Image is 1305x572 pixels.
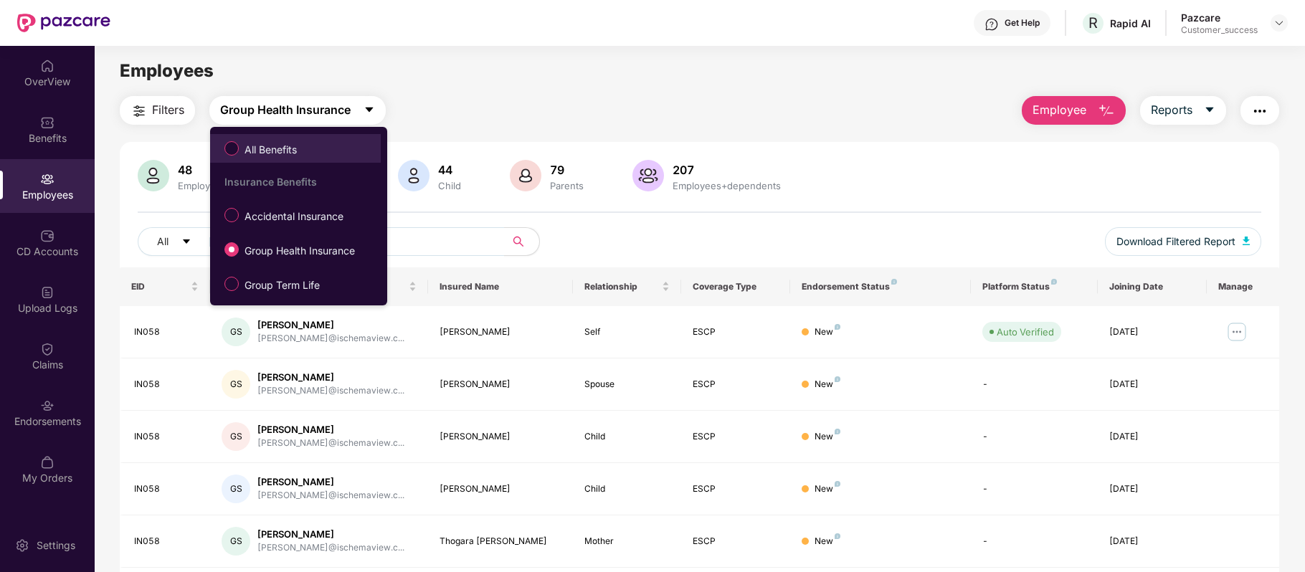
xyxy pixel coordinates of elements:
[584,281,660,292] span: Relationship
[547,163,587,177] div: 79
[693,430,779,444] div: ESCP
[175,163,229,177] div: 48
[1022,96,1126,125] button: Employee
[222,318,250,346] div: GS
[257,475,404,489] div: [PERSON_NAME]
[584,325,670,339] div: Self
[257,489,404,502] div: [PERSON_NAME]@ischemaview.c...
[239,142,303,158] span: All Benefits
[32,538,80,553] div: Settings
[175,180,229,191] div: Employees
[181,237,191,248] span: caret-down
[835,376,840,382] img: svg+xml;base64,PHN2ZyB4bWxucz0iaHR0cDovL3d3dy53My5vcmcvMjAwMC9zdmciIHdpZHRoPSI4IiBoZWlnaHQ9IjgiIH...
[1105,227,1261,256] button: Download Filtered Report
[440,535,561,548] div: Thogara [PERSON_NAME]
[835,324,840,330] img: svg+xml;base64,PHN2ZyB4bWxucz0iaHR0cDovL3d3dy53My5vcmcvMjAwMC9zdmciIHdpZHRoPSI4IiBoZWlnaHQ9IjgiIH...
[891,279,897,285] img: svg+xml;base64,PHN2ZyB4bWxucz0iaHR0cDovL3d3dy53My5vcmcvMjAwMC9zdmciIHdpZHRoPSI4IiBoZWlnaHQ9IjgiIH...
[1181,24,1258,36] div: Customer_success
[134,482,199,496] div: IN058
[239,277,326,293] span: Group Term Life
[1116,234,1235,249] span: Download Filtered Report
[440,482,561,496] div: [PERSON_NAME]
[997,325,1054,339] div: Auto Verified
[224,176,381,188] div: Insurance Benefits
[134,535,199,548] div: IN058
[815,535,840,548] div: New
[693,325,779,339] div: ESCP
[815,325,840,339] div: New
[131,281,188,292] span: EID
[835,481,840,487] img: svg+xml;base64,PHN2ZyB4bWxucz0iaHR0cDovL3d3dy53My5vcmcvMjAwMC9zdmciIHdpZHRoPSI4IiBoZWlnaHQ9IjgiIH...
[257,528,404,541] div: [PERSON_NAME]
[1088,14,1098,32] span: R
[257,423,404,437] div: [PERSON_NAME]
[239,243,361,259] span: Group Health Insurance
[17,14,110,32] img: New Pazcare Logo
[1109,535,1195,548] div: [DATE]
[222,527,250,556] div: GS
[971,463,1098,515] td: -
[1109,378,1195,391] div: [DATE]
[1109,430,1195,444] div: [DATE]
[257,541,404,555] div: [PERSON_NAME]@ischemaview.c...
[222,422,250,451] div: GS
[40,342,54,356] img: svg+xml;base64,PHN2ZyBpZD0iQ2xhaW0iIHhtbG5zPSJodHRwOi8vd3d3LnczLm9yZy8yMDAwL3N2ZyIgd2lkdGg9IjIwIi...
[220,101,351,119] span: Group Health Insurance
[835,429,840,434] img: svg+xml;base64,PHN2ZyB4bWxucz0iaHR0cDovL3d3dy53My5vcmcvMjAwMC9zdmciIHdpZHRoPSI4IiBoZWlnaHQ9IjgiIH...
[1204,104,1215,117] span: caret-down
[510,160,541,191] img: svg+xml;base64,PHN2ZyB4bWxucz0iaHR0cDovL3d3dy53My5vcmcvMjAwMC9zdmciIHhtbG5zOnhsaW5rPSJodHRwOi8vd3...
[971,411,1098,463] td: -
[670,180,784,191] div: Employees+dependents
[573,267,682,306] th: Relationship
[157,234,169,249] span: All
[1140,96,1226,125] button: Reportscaret-down
[670,163,784,177] div: 207
[257,371,404,384] div: [PERSON_NAME]
[1181,11,1258,24] div: Pazcare
[584,535,670,548] div: Mother
[1225,320,1248,343] img: manageButton
[257,318,404,332] div: [PERSON_NAME]
[257,437,404,450] div: [PERSON_NAME]@ischemaview.c...
[1251,103,1268,120] img: svg+xml;base64,PHN2ZyB4bWxucz0iaHR0cDovL3d3dy53My5vcmcvMjAwMC9zdmciIHdpZHRoPSIyNCIgaGVpZ2h0PSIyNC...
[134,430,199,444] div: IN058
[1151,101,1192,119] span: Reports
[1207,267,1279,306] th: Manage
[1273,17,1285,29] img: svg+xml;base64,PHN2ZyBpZD0iRHJvcGRvd24tMzJ4MzIiIHhtbG5zPSJodHRwOi8vd3d3LnczLm9yZy8yMDAwL3N2ZyIgd2...
[971,515,1098,568] td: -
[40,455,54,469] img: svg+xml;base64,PHN2ZyBpZD0iTXlfT3JkZXJzIiBkYXRhLW5hbWU9Ik15IE9yZGVycyIgeG1sbnM9Imh0dHA6Ly93d3cudz...
[1098,103,1115,120] img: svg+xml;base64,PHN2ZyB4bWxucz0iaHR0cDovL3d3dy53My5vcmcvMjAwMC9zdmciIHhtbG5zOnhsaW5rPSJodHRwOi8vd3...
[120,96,195,125] button: Filters
[982,281,1086,292] div: Platform Status
[152,101,184,119] span: Filters
[971,358,1098,411] td: -
[428,267,573,306] th: Insured Name
[398,160,430,191] img: svg+xml;base64,PHN2ZyB4bWxucz0iaHR0cDovL3d3dy53My5vcmcvMjAwMC9zdmciIHhtbG5zOnhsaW5rPSJodHRwOi8vd3...
[440,378,561,391] div: [PERSON_NAME]
[134,378,199,391] div: IN058
[40,115,54,130] img: svg+xml;base64,PHN2ZyBpZD0iQmVuZWZpdHMiIHhtbG5zPSJodHRwOi8vd3d3LnczLm9yZy8yMDAwL3N2ZyIgd2lkdGg9Ij...
[835,533,840,539] img: svg+xml;base64,PHN2ZyB4bWxucz0iaHR0cDovL3d3dy53My5vcmcvMjAwMC9zdmciIHdpZHRoPSI4IiBoZWlnaHQ9IjgiIH...
[239,209,349,224] span: Accidental Insurance
[209,96,386,125] button: Group Health Insurancecaret-down
[364,104,375,117] span: caret-down
[693,535,779,548] div: ESCP
[693,482,779,496] div: ESCP
[815,378,840,391] div: New
[222,475,250,503] div: GS
[693,378,779,391] div: ESCP
[134,325,199,339] div: IN058
[257,332,404,345] div: [PERSON_NAME]@ischemaview.c...
[1033,101,1086,119] span: Employee
[40,229,54,243] img: svg+xml;base64,PHN2ZyBpZD0iQ0RfQWNjb3VudHMiIGRhdGEtbmFtZT0iQ0QgQWNjb3VudHMiIHhtbG5zPSJodHRwOi8vd3...
[257,384,404,398] div: [PERSON_NAME]@ischemaview.c...
[40,399,54,413] img: svg+xml;base64,PHN2ZyBpZD0iRW5kb3JzZW1lbnRzIiB4bWxucz0iaHR0cDovL3d3dy53My5vcmcvMjAwMC9zdmciIHdpZH...
[681,267,790,306] th: Coverage Type
[138,160,169,191] img: svg+xml;base64,PHN2ZyB4bWxucz0iaHR0cDovL3d3dy53My5vcmcvMjAwMC9zdmciIHhtbG5zOnhsaW5rPSJodHRwOi8vd3...
[440,325,561,339] div: [PERSON_NAME]
[584,430,670,444] div: Child
[435,163,464,177] div: 44
[504,236,532,247] span: search
[632,160,664,191] img: svg+xml;base64,PHN2ZyB4bWxucz0iaHR0cDovL3d3dy53My5vcmcvMjAwMC9zdmciIHhtbG5zOnhsaW5rPSJodHRwOi8vd3...
[440,430,561,444] div: [PERSON_NAME]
